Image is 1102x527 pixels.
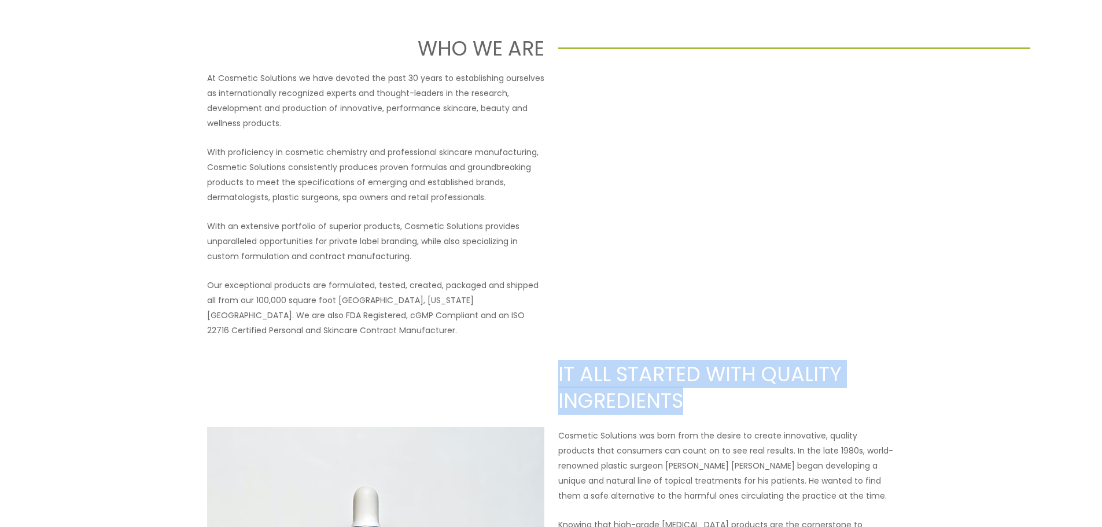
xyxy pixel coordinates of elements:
h1: WHO WE ARE [72,34,544,62]
h2: IT ALL STARTED WITH QUALITY INGREDIENTS [558,361,895,414]
p: With proficiency in cosmetic chemistry and professional skincare manufacturing, Cosmetic Solution... [207,145,544,205]
p: At Cosmetic Solutions we have devoted the past 30 years to establishing ourselves as internationa... [207,71,544,131]
iframe: Get to know Cosmetic Solutions Private Label Skin Care [558,71,895,260]
p: With an extensive portfolio of superior products, Cosmetic Solutions provides unparalleled opport... [207,219,544,264]
p: Our exceptional products are formulated, tested, created, packaged and shipped all from our 100,0... [207,278,544,338]
p: Cosmetic Solutions was born from the desire to create innovative, quality products that consumers... [558,428,895,503]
